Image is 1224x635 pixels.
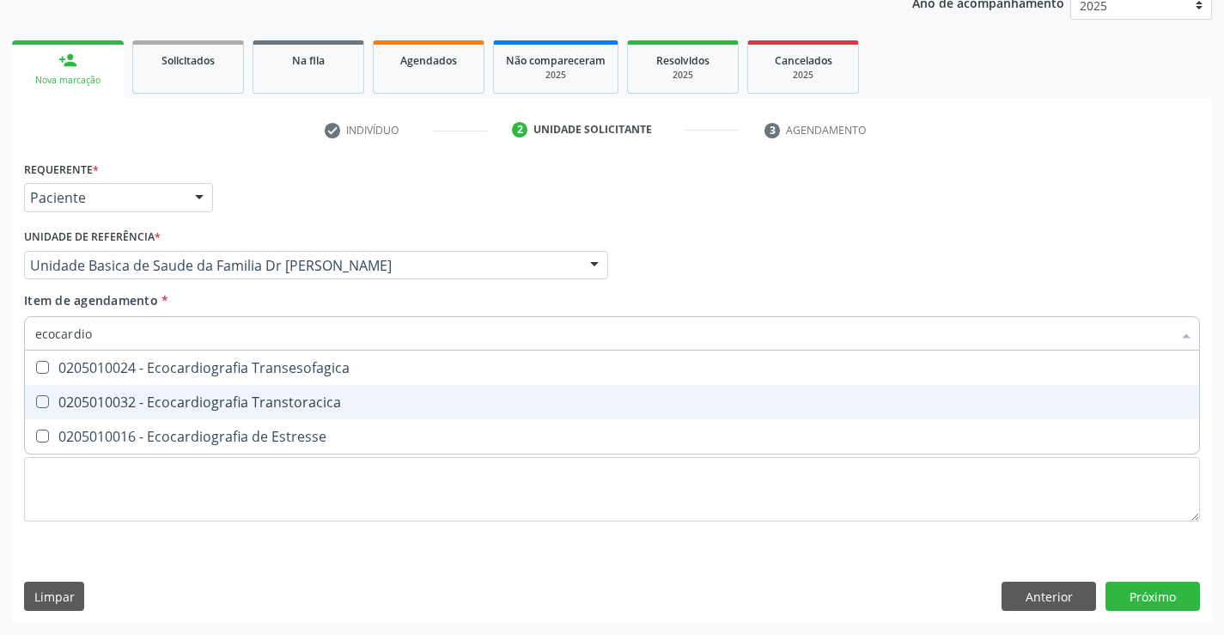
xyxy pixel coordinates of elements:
div: 2025 [506,69,606,82]
button: Próximo [1105,582,1200,611]
span: Item de agendamento [24,292,158,308]
span: Solicitados [161,53,215,68]
button: Anterior [1002,582,1096,611]
div: 0205010032 - Ecocardiografia Transtoracica [35,395,1189,409]
input: Buscar por procedimentos [35,316,1172,351]
span: Não compareceram [506,53,606,68]
div: 2025 [760,69,846,82]
label: Requerente [24,156,99,183]
div: Unidade solicitante [533,122,652,137]
div: 0205010024 - Ecocardiografia Transesofagica [35,361,1189,375]
span: Paciente [30,189,178,206]
span: Agendados [400,53,457,68]
span: Unidade Basica de Saude da Familia Dr [PERSON_NAME] [30,257,573,274]
div: Nova marcação [24,74,112,87]
button: Limpar [24,582,84,611]
span: Na fila [292,53,325,68]
span: Resolvidos [656,53,709,68]
div: 2 [512,122,527,137]
label: Unidade de referência [24,224,161,251]
span: Cancelados [775,53,832,68]
div: person_add [58,51,77,70]
div: 0205010016 - Ecocardiografia de Estresse [35,430,1189,443]
div: 2025 [640,69,726,82]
